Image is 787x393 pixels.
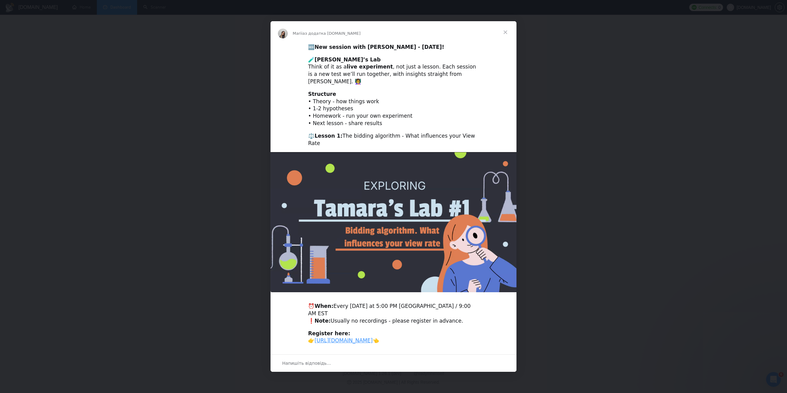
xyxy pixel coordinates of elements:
b: Lesson 1: [314,133,342,139]
b: [PERSON_NAME]’s Lab [314,57,381,63]
b: When: [314,303,333,309]
span: Mariia [293,31,305,36]
b: Note: [314,318,330,324]
span: Закрити [494,21,516,43]
div: ⚖️ The bidding algorithm - What influences your View Rate [308,132,479,147]
span: Напишіть відповідь… [282,359,331,367]
b: New session with [PERSON_NAME] - [DATE]! [314,44,444,50]
div: 🧪 Think of it as a , not just a lesson. Each session is a new test we’ll run together, with insig... [308,56,479,85]
img: Profile image for Mariia [278,29,288,38]
span: з додатка [DOMAIN_NAME] [305,31,361,36]
b: Register here: [308,330,350,336]
b: live experiment [347,64,393,70]
div: ⏰ Every [DATE] at 5:00 PM [GEOGRAPHIC_DATA] / 9:00 AM EST ❗ Usually no recordings - please regist... [308,303,479,324]
a: [URL][DOMAIN_NAME] [314,337,373,344]
div: Відкрити бесіду й відповісти [271,354,516,372]
div: • Theory - how things work • 1-2 hypotheses • Homework - run your own experiment • Next lesson - ... [308,91,479,127]
div: 🆕 [308,44,479,51]
div: 👉 👈 [308,330,479,345]
b: Structure [308,91,336,97]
